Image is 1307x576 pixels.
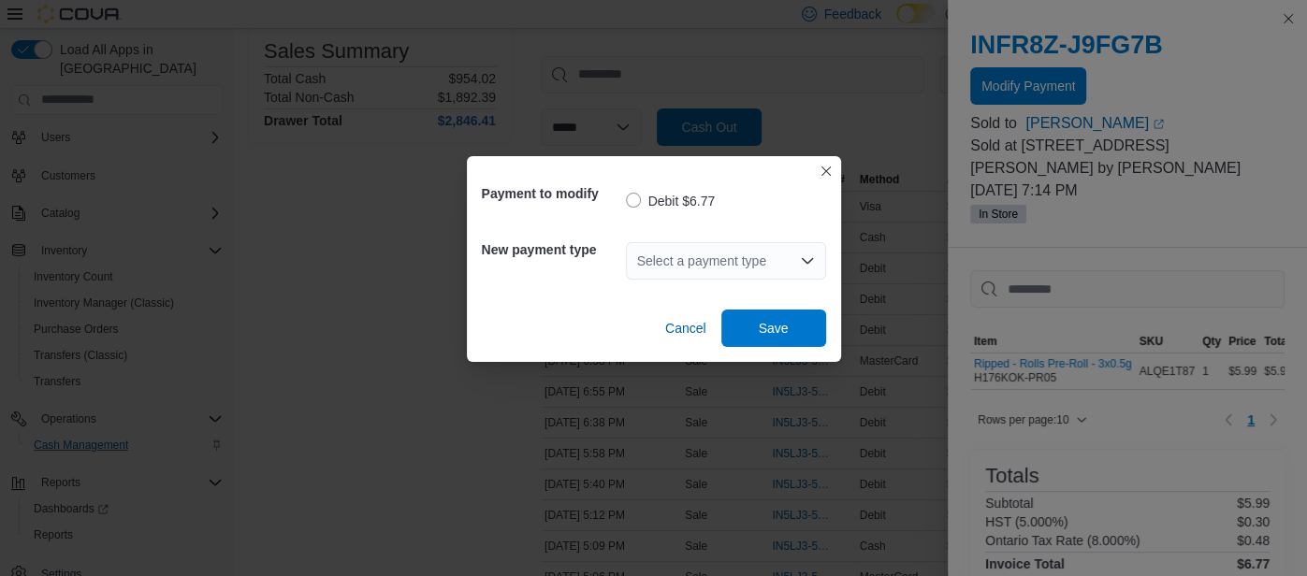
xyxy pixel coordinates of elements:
[759,319,789,338] span: Save
[800,253,815,268] button: Open list of options
[637,250,639,272] input: Accessible screen reader label
[721,310,826,347] button: Save
[482,231,622,268] h5: New payment type
[658,310,714,347] button: Cancel
[665,319,706,338] span: Cancel
[815,160,837,182] button: Closes this modal window
[626,190,716,212] label: Debit $6.77
[482,175,622,212] h5: Payment to modify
